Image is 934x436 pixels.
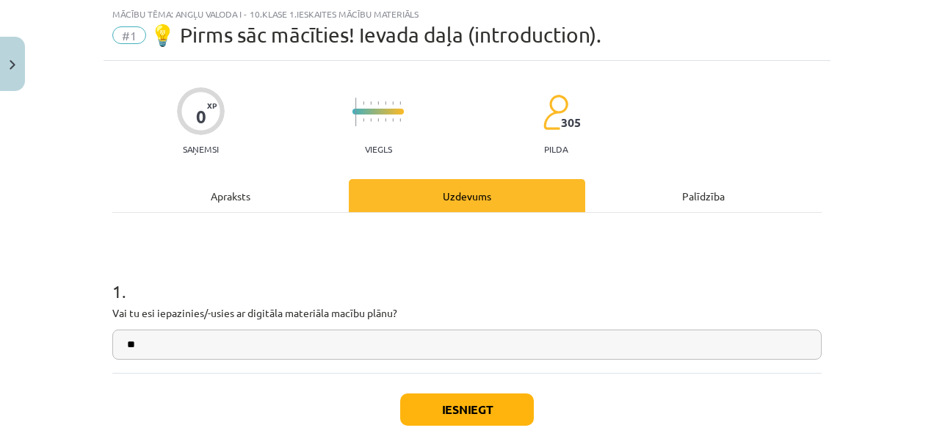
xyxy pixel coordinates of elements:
div: Uzdevums [349,179,585,212]
img: icon-short-line-57e1e144782c952c97e751825c79c345078a6d821885a25fce030b3d8c18986b.svg [392,101,394,105]
h1: 1 . [112,255,822,301]
img: icon-short-line-57e1e144782c952c97e751825c79c345078a6d821885a25fce030b3d8c18986b.svg [363,118,364,122]
img: icon-long-line-d9ea69661e0d244f92f715978eff75569469978d946b2353a9bb055b3ed8787d.svg [355,98,357,126]
img: icon-short-line-57e1e144782c952c97e751825c79c345078a6d821885a25fce030b3d8c18986b.svg [363,101,364,105]
img: icon-close-lesson-0947bae3869378f0d4975bcd49f059093ad1ed9edebbc8119c70593378902aed.svg [10,60,15,70]
div: Apraksts [112,179,349,212]
div: Palīdzība [585,179,822,212]
button: Iesniegt [400,393,534,426]
img: icon-short-line-57e1e144782c952c97e751825c79c345078a6d821885a25fce030b3d8c18986b.svg [399,118,401,122]
div: Mācību tēma: Angļu valoda i - 10.klase 1.ieskaites mācību materiāls [112,9,822,19]
span: 💡 Pirms sāc mācīties! Ievada daļa (introduction). [150,23,601,47]
img: icon-short-line-57e1e144782c952c97e751825c79c345078a6d821885a25fce030b3d8c18986b.svg [399,101,401,105]
p: Viegls [365,144,392,154]
span: #1 [112,26,146,44]
p: pilda [544,144,568,154]
span: XP [207,101,217,109]
img: icon-short-line-57e1e144782c952c97e751825c79c345078a6d821885a25fce030b3d8c18986b.svg [377,101,379,105]
img: icon-short-line-57e1e144782c952c97e751825c79c345078a6d821885a25fce030b3d8c18986b.svg [392,118,394,122]
img: icon-short-line-57e1e144782c952c97e751825c79c345078a6d821885a25fce030b3d8c18986b.svg [385,118,386,122]
img: icon-short-line-57e1e144782c952c97e751825c79c345078a6d821885a25fce030b3d8c18986b.svg [370,118,372,122]
div: 0 [196,106,206,127]
p: Saņemsi [177,144,225,154]
img: icon-short-line-57e1e144782c952c97e751825c79c345078a6d821885a25fce030b3d8c18986b.svg [377,118,379,122]
img: icon-short-line-57e1e144782c952c97e751825c79c345078a6d821885a25fce030b3d8c18986b.svg [370,101,372,105]
img: students-c634bb4e5e11cddfef0936a35e636f08e4e9abd3cc4e673bd6f9a4125e45ecb1.svg [543,94,568,131]
span: 305 [561,116,581,129]
p: Vai tu esi iepazinies/-usies ar digitāla materiāla macību plānu? [112,305,822,321]
img: icon-short-line-57e1e144782c952c97e751825c79c345078a6d821885a25fce030b3d8c18986b.svg [385,101,386,105]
